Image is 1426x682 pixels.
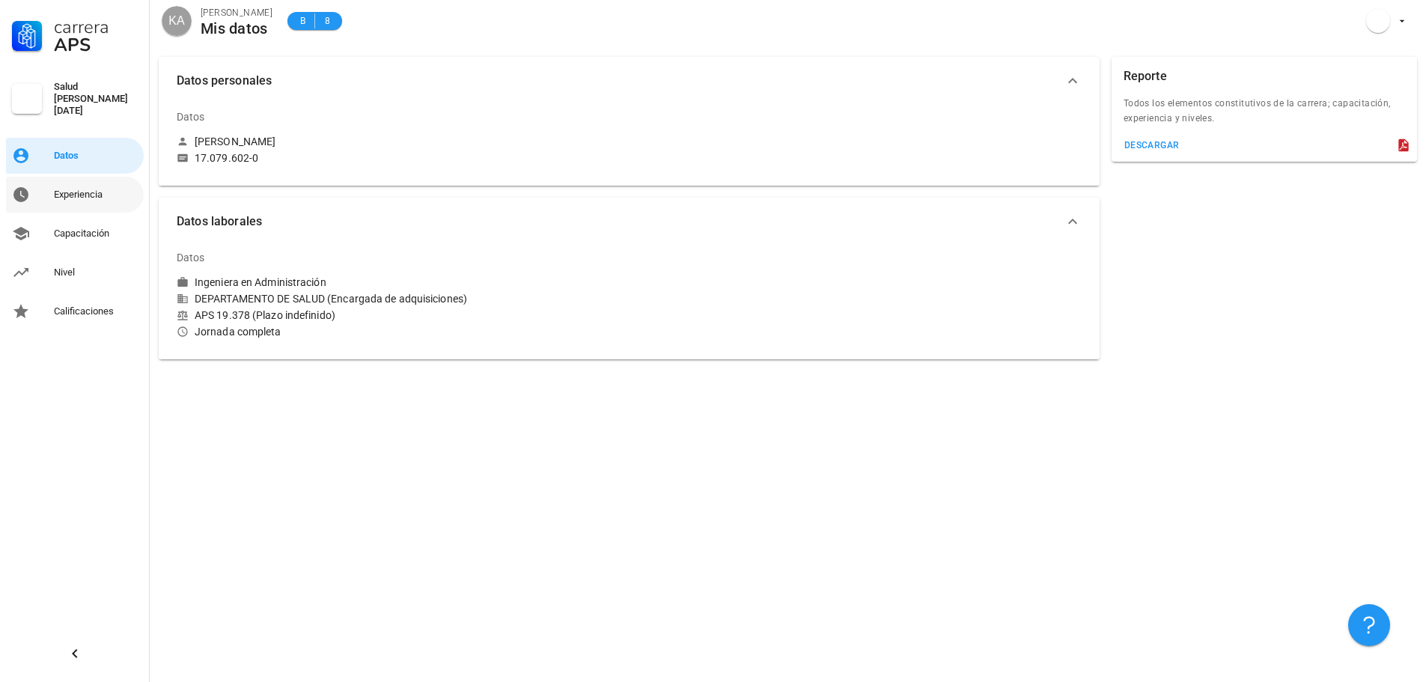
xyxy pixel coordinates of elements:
div: Datos [54,150,138,162]
div: Salud [PERSON_NAME][DATE] [54,81,138,117]
div: [PERSON_NAME] [201,5,272,20]
div: Calificaciones [54,305,138,317]
div: Datos [177,99,205,135]
div: Reporte [1124,57,1167,96]
a: Capacitación [6,216,144,252]
div: Capacitación [54,228,138,240]
div: APS [54,36,138,54]
div: avatar [1366,9,1390,33]
div: [PERSON_NAME] [195,135,275,148]
button: Datos personales [159,57,1100,105]
a: Datos [6,138,144,174]
div: Datos [177,240,205,275]
div: avatar [162,6,192,36]
div: DEPARTAMENTO DE SALUD (Encargada de adquisiciones) [177,292,623,305]
div: Mis datos [201,20,272,37]
div: Nivel [54,267,138,278]
div: 17.079.602-0 [195,151,258,165]
span: Datos laborales [177,211,1064,232]
span: KA [168,6,184,36]
div: Carrera [54,18,138,36]
div: Ingeniera en Administración [195,275,326,289]
span: Datos personales [177,70,1064,91]
a: Calificaciones [6,293,144,329]
a: Nivel [6,255,144,290]
button: Datos laborales [159,198,1100,246]
div: Todos los elementos constitutivos de la carrera; capacitación, experiencia y niveles. [1112,96,1417,135]
a: Experiencia [6,177,144,213]
div: Jornada completa [177,325,623,338]
button: descargar [1118,135,1186,156]
div: Experiencia [54,189,138,201]
span: B [296,13,308,28]
div: descargar [1124,140,1180,150]
div: APS 19.378 (Plazo indefinido) [177,308,623,322]
span: 8 [321,13,333,28]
